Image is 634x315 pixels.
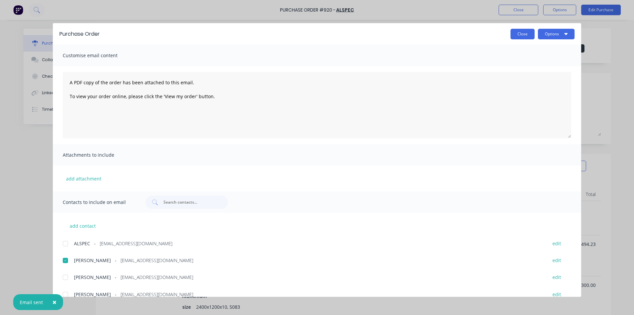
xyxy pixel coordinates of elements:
button: edit [548,290,565,299]
span: [PERSON_NAME] [74,291,111,298]
span: × [53,297,56,307]
button: add contact [63,221,102,231]
span: ALSPEC [74,240,90,247]
button: edit [548,239,565,248]
span: [EMAIL_ADDRESS][DOMAIN_NAME] [121,274,193,281]
input: Search contacts... [163,199,218,206]
span: - [115,257,117,264]
span: Contacts to include on email [63,198,135,207]
button: edit [548,256,565,265]
button: Close [46,294,63,310]
span: Customise email content [63,51,135,60]
button: edit [548,273,565,282]
div: Email sent [20,299,43,306]
span: - [115,291,117,298]
span: [PERSON_NAME] [74,257,111,264]
button: add attachment [63,174,105,183]
span: [PERSON_NAME] [74,274,111,281]
span: [EMAIL_ADDRESS][DOMAIN_NAME] [121,257,193,264]
button: Close [511,29,535,39]
span: - [94,240,96,247]
span: - [115,274,117,281]
span: [EMAIL_ADDRESS][DOMAIN_NAME] [100,240,172,247]
span: [EMAIL_ADDRESS][DOMAIN_NAME] [121,291,193,298]
textarea: A PDF copy of the order has been attached to this email. To view your order online, please click ... [63,72,571,138]
span: Attachments to include [63,150,135,160]
button: Options [538,29,575,39]
div: Purchase Order [59,30,100,38]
